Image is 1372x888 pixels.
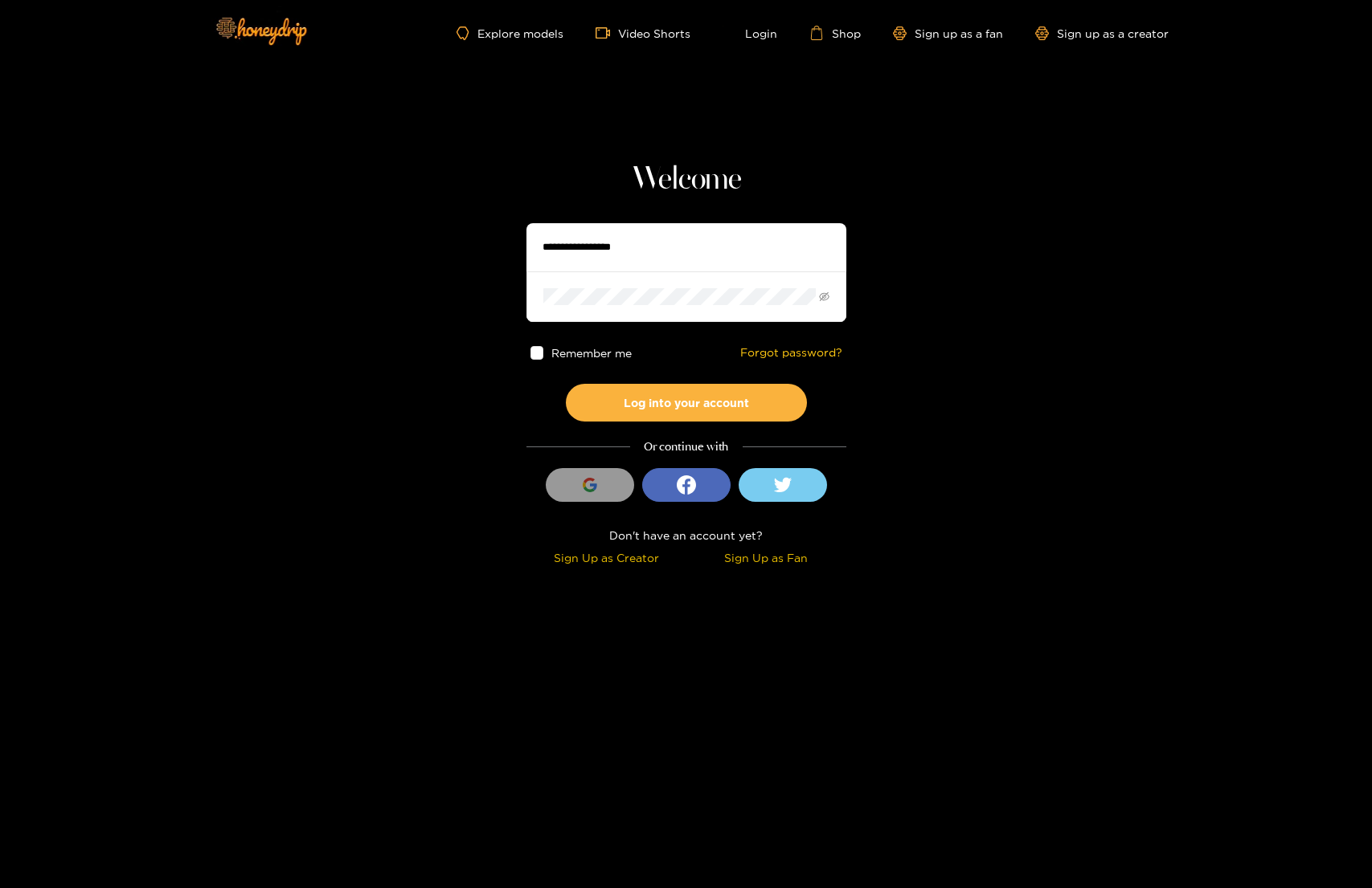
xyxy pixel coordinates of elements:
[723,26,777,40] a: Login
[596,26,618,40] span: video-camera
[690,548,842,567] div: Sign Up as Fan
[530,548,682,567] div: Sign Up as Creator
[457,26,563,40] a: Explore models
[566,384,807,422] button: Log into your account
[893,26,1003,40] a: Sign up as a fan
[740,346,842,360] a: Forgot password?
[809,26,861,40] a: Shop
[526,161,846,199] h1: Welcome
[551,347,632,359] span: Remember me
[1035,26,1169,40] a: Sign up as a creator
[526,526,846,544] div: Don't have an account yet?
[819,291,829,302] span: eye-invisible
[596,26,690,40] a: Video Shorts
[526,438,846,456] div: Or continue with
